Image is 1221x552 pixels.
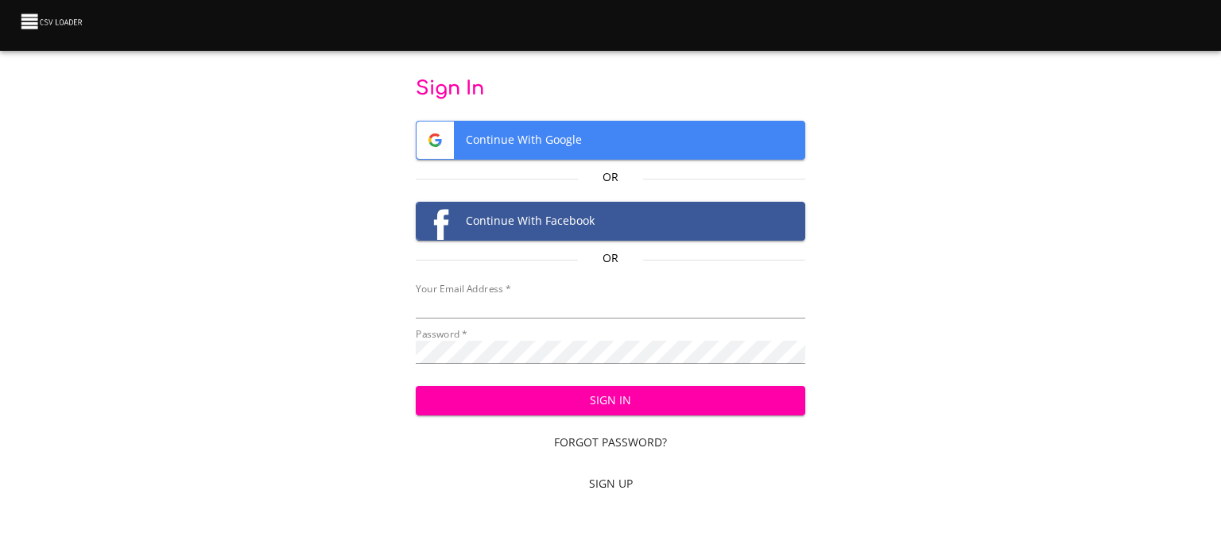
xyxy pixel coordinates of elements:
p: Or [578,250,643,266]
a: Sign Up [416,469,806,499]
img: Facebook logo [417,203,454,240]
label: Password [416,330,467,339]
span: Sign In [428,391,793,411]
button: Sign In [416,386,806,415]
button: Facebook logoContinue With Facebook [416,202,806,241]
label: Your Email Address [416,284,510,294]
p: Or [578,169,643,185]
a: Forgot Password? [416,428,806,457]
span: Continue With Google [417,122,805,159]
p: Sign In [416,76,806,102]
span: Continue With Facebook [417,203,805,240]
img: CSV Loader [19,10,86,33]
button: Google logoContinue With Google [416,121,806,160]
span: Forgot Password? [422,433,800,453]
span: Sign Up [422,474,800,494]
img: Google logo [417,122,454,159]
